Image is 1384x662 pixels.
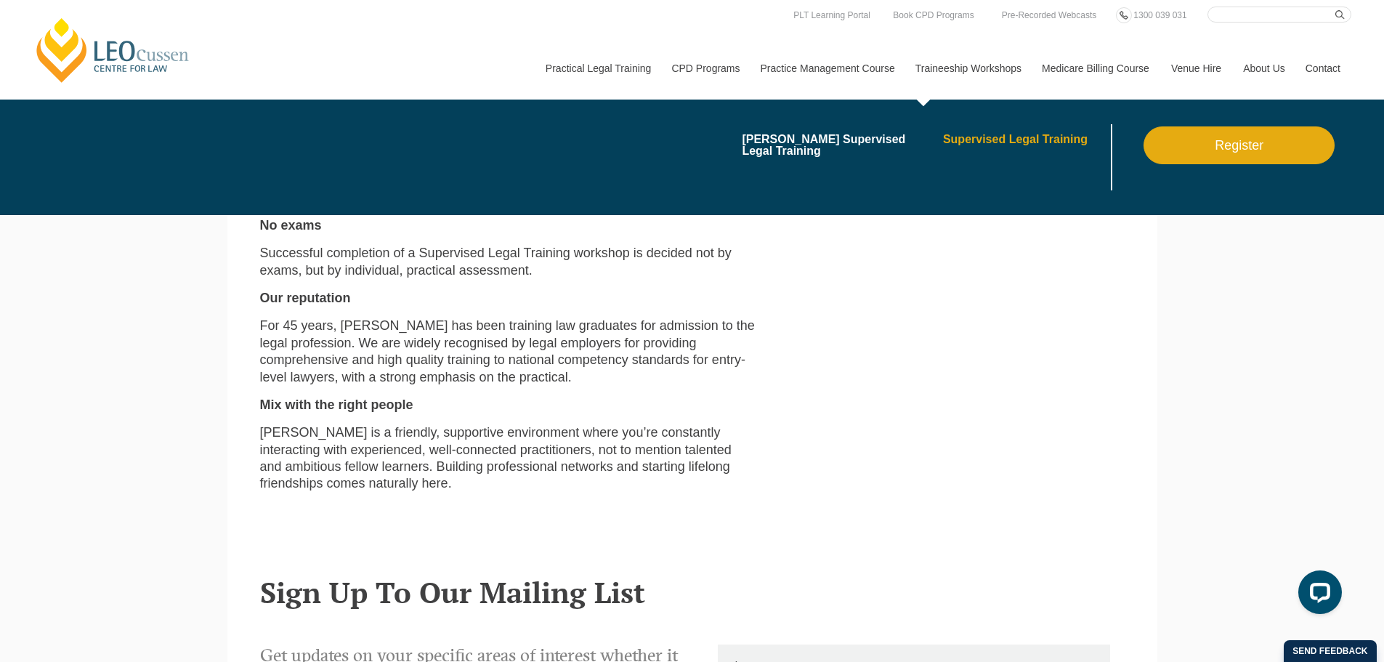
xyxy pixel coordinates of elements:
[905,37,1031,100] a: Traineeship Workshops
[1130,7,1190,23] a: 1300 039 031
[260,218,322,233] strong: No exams
[1144,126,1335,164] a: Register
[742,134,933,157] a: [PERSON_NAME] Supervised Legal Training
[1160,37,1232,100] a: Venue Hire
[1133,10,1186,20] span: 1300 039 031
[750,37,905,100] a: Practice Management Course
[998,7,1101,23] a: Pre-Recorded Webcasts
[260,291,351,305] strong: Our reputation
[260,318,756,386] p: For 45 years, [PERSON_NAME] has been training law graduates for admission to the legal profession...
[260,245,756,279] p: Successful completion of a Supervised Legal Training workshop is decided not by exams, but by ind...
[1232,37,1295,100] a: About Us
[535,37,661,100] a: Practical Legal Training
[1287,565,1348,626] iframe: LiveChat chat widget
[790,7,874,23] a: PLT Learning Portal
[660,37,749,100] a: CPD Programs
[889,7,977,23] a: Book CPD Programs
[260,576,1125,608] h2: Sign Up To Our Mailing List
[1031,37,1160,100] a: Medicare Billing Course
[943,134,1108,145] a: Supervised Legal Training
[260,397,413,412] strong: Mix with the right people
[33,16,193,84] a: [PERSON_NAME] Centre for Law
[260,424,756,493] p: [PERSON_NAME] is a friendly, supportive environment where you’re constantly interacting with expe...
[1295,37,1351,100] a: Contact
